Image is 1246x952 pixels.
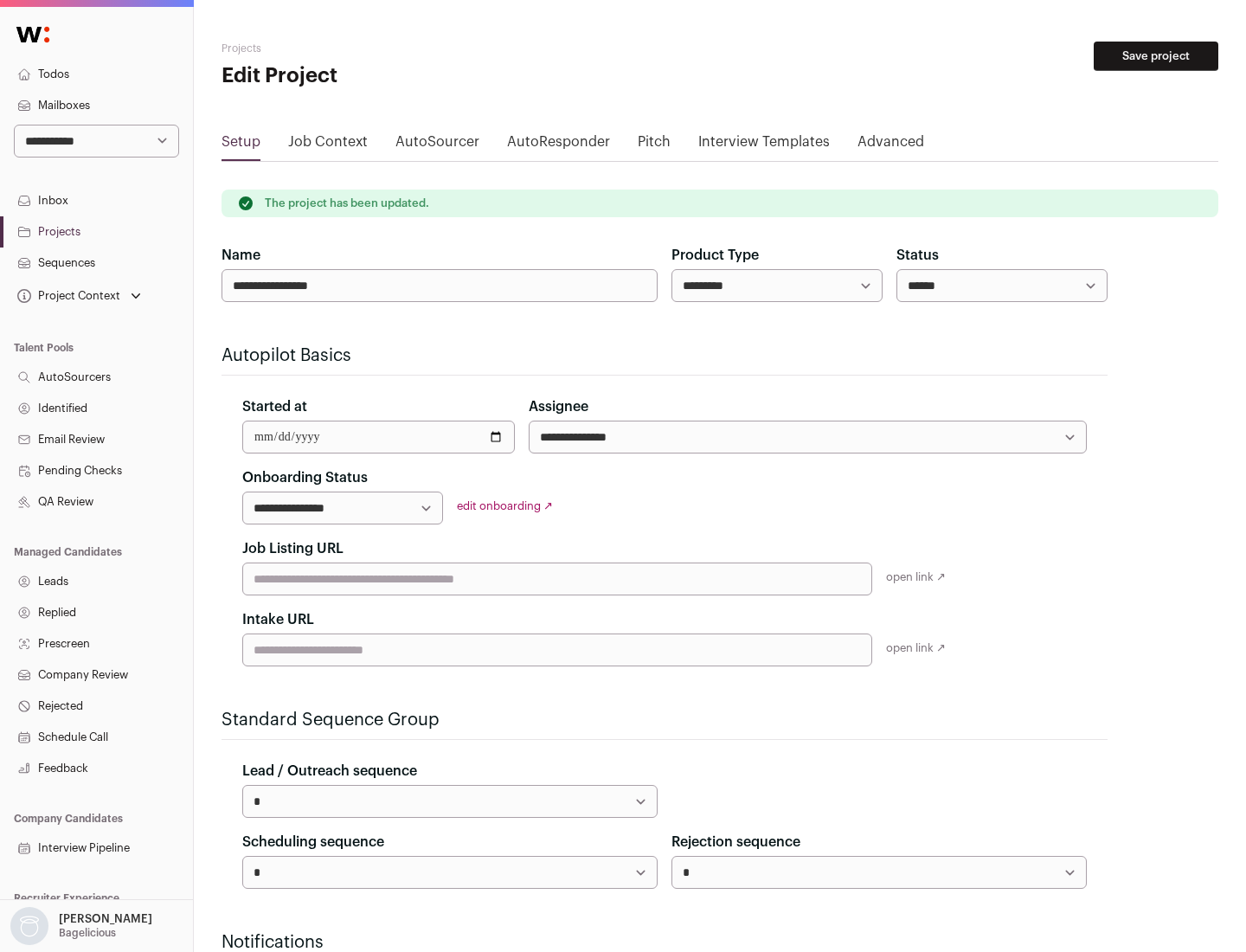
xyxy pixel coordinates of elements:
h2: Standard Sequence Group [222,708,1108,732]
p: Bagelicious [59,926,116,940]
a: Advanced [857,132,924,159]
label: Assignee [529,396,588,417]
a: Pitch [638,132,671,159]
a: Job Context [288,132,368,159]
label: Intake URL [242,609,314,630]
label: Product Type [671,245,759,266]
h2: Autopilot Basics [222,344,1108,368]
label: Status [896,245,939,266]
a: AutoResponder [507,132,610,159]
label: Name [222,245,260,266]
img: nopic.png [10,907,48,945]
p: The project has been updated. [265,196,429,210]
label: Scheduling sequence [242,832,384,852]
a: Interview Templates [698,132,830,159]
button: Save project [1094,42,1218,71]
div: Project Context [14,289,120,303]
button: Open dropdown [14,284,145,308]
label: Job Listing URL [242,538,344,559]
label: Lead / Outreach sequence [242,761,417,782]
a: edit onboarding ↗ [457,500,553,511]
h2: Projects [222,42,554,55]
a: AutoSourcer [395,132,479,159]
label: Onboarding Status [242,467,368,488]
button: Open dropdown [7,907,156,945]
h1: Edit Project [222,62,554,90]
p: [PERSON_NAME] [59,912,152,926]
label: Started at [242,396,307,417]
a: Setup [222,132,260,159]
label: Rejection sequence [671,832,800,852]
img: Wellfound [7,17,59,52]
